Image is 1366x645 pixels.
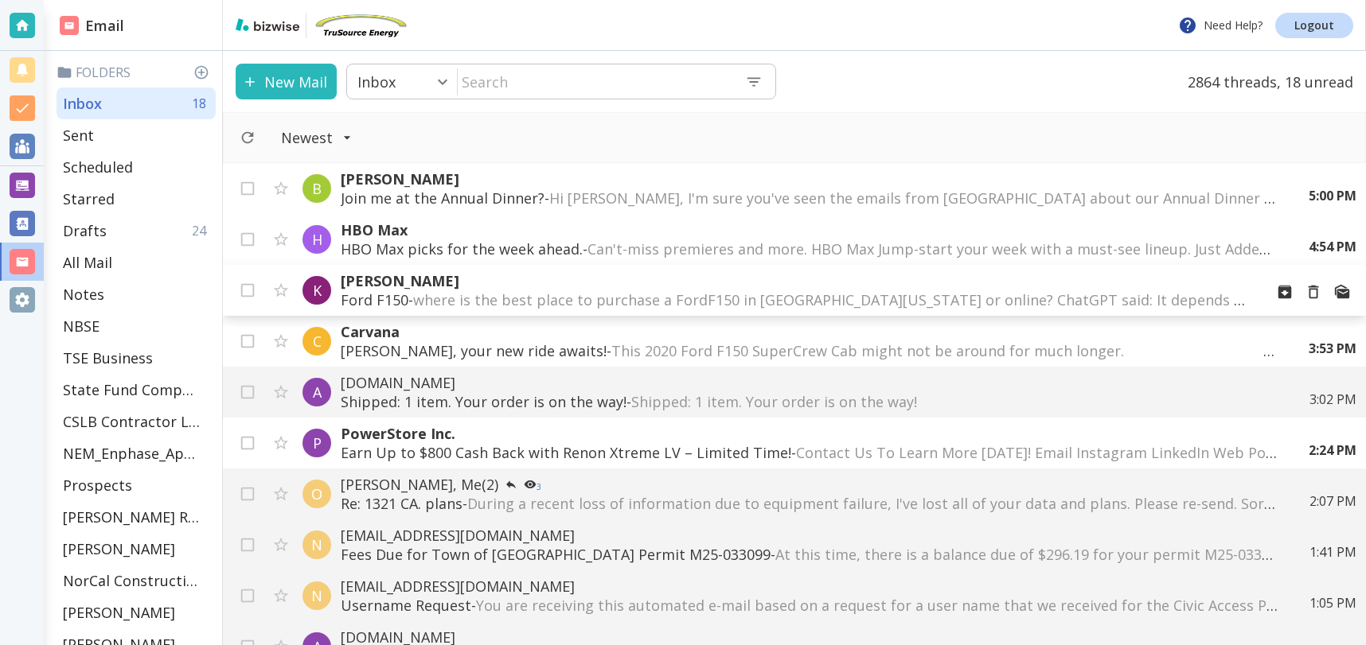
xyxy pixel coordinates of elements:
p: HBO Max [341,220,1277,239]
img: TruSource Energy, Inc. [313,13,408,38]
p: N [311,586,322,605]
p: Re: 1321 CA. plans - [341,494,1278,513]
p: B [312,179,322,198]
p: Ford F150 - [341,290,1251,309]
div: Starred [57,183,216,215]
img: DashboardSidebarEmail.svg [60,16,79,35]
p: Prospects [63,476,132,495]
button: Archive [1270,278,1299,306]
p: 4:54 PM [1309,238,1356,255]
p: H [312,230,322,249]
button: Mark as Read [1328,278,1356,306]
p: All Mail [63,253,112,272]
p: [PERSON_NAME], your new ride awaits! - [341,341,1277,360]
button: Filter [265,120,368,155]
div: Scheduled [57,151,216,183]
p: HBO Max picks for the week ahead. - [341,239,1277,258]
p: 24 [192,222,213,239]
p: State Fund Compensation [63,380,200,399]
p: Carvana [341,322,1277,341]
p: PowerStore Inc. [341,424,1277,443]
div: [PERSON_NAME] [57,533,216,565]
p: [PERSON_NAME] [63,539,175,558]
div: NBSE [57,310,216,342]
p: NorCal Construction [63,571,200,590]
button: Refresh [233,123,262,152]
p: Inbox [63,94,102,113]
p: [PERSON_NAME] [63,603,175,622]
p: 18 [192,95,213,112]
div: NEM_Enphase_Applications [57,437,216,469]
p: Notes [63,285,104,304]
p: Fees Due for Town of [GEOGRAPHIC_DATA] Permit M25-033099 - [341,545,1278,564]
p: [PERSON_NAME] Residence [63,507,200,526]
button: 3 [517,475,548,494]
div: All Mail [57,247,216,278]
h2: Email [60,15,124,37]
p: A [313,383,322,402]
button: Move to Trash [1299,278,1328,306]
p: Scheduled [63,157,133,177]
p: 2864 threads, 18 unread [1178,64,1353,99]
p: K [313,281,322,300]
input: Search [458,65,732,98]
p: Username Request - [341,596,1278,615]
p: 5:00 PM [1309,187,1356,204]
p: CSLB Contractor License [63,412,200,431]
div: Notes [57,278,216,310]
p: 1:41 PM [1309,543,1356,561]
p: Folders [57,64,216,81]
p: 2:24 PM [1309,441,1356,459]
p: Starred [63,189,115,208]
div: Inbox18 [57,87,216,119]
p: Join me at the Annual Dinner? - [341,188,1277,208]
p: NBSE [63,317,100,336]
img: bizwise [236,18,299,31]
a: Logout [1275,13,1353,38]
p: 2:07 PM [1309,492,1356,510]
button: New Mail [236,64,337,99]
div: [PERSON_NAME] [57,596,216,628]
p: Drafts [63,221,107,240]
p: Inbox [357,72,396,91]
div: TSE Business [57,342,216,374]
p: 3:53 PM [1309,340,1356,357]
div: Prospects [57,469,216,501]
p: O [311,484,322,503]
p: TSE Business [63,348,153,367]
p: Logout [1294,20,1334,31]
div: State Fund Compensation [57,374,216,406]
div: [PERSON_NAME] Residence [57,501,216,533]
p: C [313,332,322,351]
p: Earn Up to $800 Cash Back with Renon Xtreme LV – Limited Time! - [341,443,1277,462]
p: [PERSON_NAME], Me (2) [341,475,1278,494]
span: Shipped: 1 item. Your order is on the way!͏ ‌ ͏ ‌ ͏ ‌ ͏ ‌ ͏ ‌ ͏ ‌ ͏ ‌ ͏ ‌ ͏ ‌ ͏ ‌ ͏ ‌ ͏ ‌ ͏ ‌ ͏ ‌... [631,392,1231,411]
p: [PERSON_NAME] [341,169,1277,188]
p: [DOMAIN_NAME] [341,373,1278,392]
p: 1:05 PM [1309,594,1356,612]
p: [EMAIL_ADDRESS][DOMAIN_NAME] [341,526,1278,545]
p: Sent [63,126,94,145]
p: N [311,535,322,554]
p: 3 [537,483,541,491]
div: Sent [57,119,216,151]
div: NorCal Construction [57,565,216,596]
p: NEM_Enphase_Applications [63,444,200,463]
p: [EMAIL_ADDRESS][DOMAIN_NAME] [341,577,1278,596]
p: Shipped: 1 item. Your order is on the way! - [341,392,1278,411]
p: 3:02 PM [1309,390,1356,408]
div: Drafts24 [57,215,216,247]
p: [PERSON_NAME] [341,271,1251,290]
p: Need Help? [1178,16,1263,35]
div: CSLB Contractor License [57,406,216,437]
p: P [313,433,322,453]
